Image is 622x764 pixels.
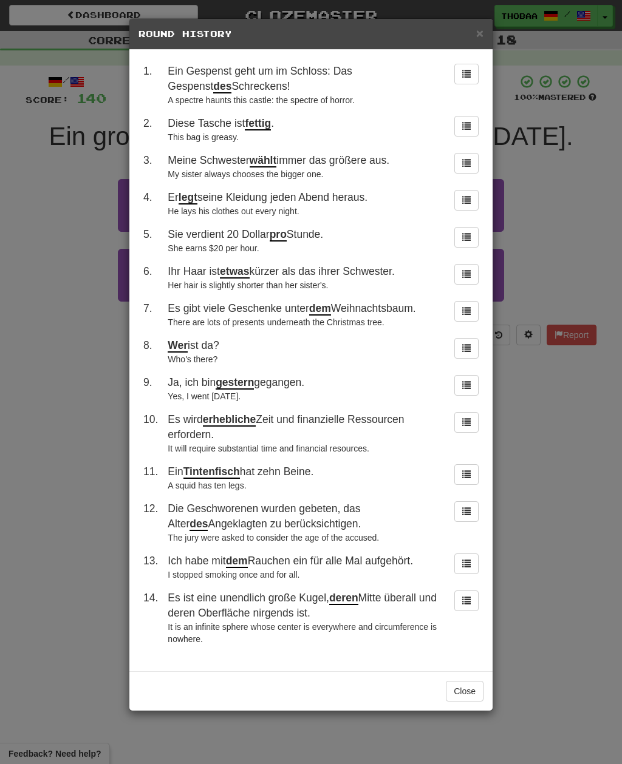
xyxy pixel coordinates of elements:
[168,532,440,544] div: The jury were asked to consider the age of the accused.
[190,518,208,531] u: des
[138,222,163,259] td: 5 .
[446,681,484,701] button: Close
[168,353,440,365] div: Who's there?
[168,154,389,167] span: Meine Schwester immer das größere aus.
[168,65,352,93] span: Ein Gespenst geht um im Schloss: Das Gespenst Schreckens!
[270,228,287,242] u: pro
[476,27,484,39] button: Close
[138,407,163,459] td: 10 .
[168,316,440,328] div: There are lots of presents underneath the Christmas tree.
[168,479,440,492] div: A squid has ten legs.
[168,569,440,581] div: I stopped smoking once and for all.
[309,302,331,316] u: dem
[168,376,304,390] span: Ja, ich bin gegangen.
[168,265,394,279] span: Ihr Haar ist kürzer als das ihrer Schwester.
[250,154,277,167] u: wählt
[476,26,484,40] span: ×
[138,28,484,40] h5: Round History
[168,555,413,568] span: Ich habe mit Rauchen ein für alle Mal aufgehört.
[183,465,240,479] u: Tintenfisch
[168,242,440,254] div: She earns $20 per hour.
[138,496,163,549] td: 12 .
[213,80,231,93] u: des
[168,228,323,242] span: Sie verdient 20 Dollar Stunde.
[138,148,163,185] td: 3 .
[168,168,440,180] div: My sister always chooses the bigger one.
[168,592,437,619] span: Es ist eine unendlich große Kugel, Mitte überall und deren Oberfläche nirgends ist.
[138,333,163,370] td: 8 .
[203,413,256,427] u: erhebliche
[138,59,163,111] td: 1 .
[138,111,163,148] td: 2 .
[168,302,415,316] span: Es gibt viele Geschenke unter Weihnachtsbaum.
[220,265,250,279] u: etwas
[168,131,440,143] div: This bag is greasy.
[226,555,248,568] u: dem
[216,376,254,390] u: gestern
[179,191,197,205] u: legt
[138,185,163,222] td: 4 .
[168,279,440,291] div: Her hair is slightly shorter than her sister's.
[168,413,404,441] span: Es wird Zeit und finanzielle Ressourcen erfordern.
[168,191,367,205] span: Er seine Kleidung jeden Abend heraus.
[168,442,440,455] div: It will require substantial time and financial resources.
[329,592,358,605] u: deren
[245,117,271,130] u: fettig
[168,339,188,353] u: Wer
[138,259,163,296] td: 6 .
[138,459,163,496] td: 11 .
[168,621,440,645] div: It is an infinite sphere whose center is everywhere and circumference is nowhere.
[168,465,313,479] span: Ein hat zehn Beine.
[138,586,163,650] td: 14 .
[168,117,274,130] span: Diese Tasche ist .
[138,296,163,333] td: 7 .
[168,390,440,402] div: Yes, I went [DATE].
[168,94,440,106] div: A spectre haunts this castle: the spectre of horror.
[138,370,163,407] td: 9 .
[168,339,219,353] span: ist da?
[138,549,163,586] td: 13 .
[168,205,440,217] div: He lays his clothes out every night.
[168,502,361,531] span: Die Geschworenen wurden gebeten, das Alter Angeklagten zu berücksichtigen.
